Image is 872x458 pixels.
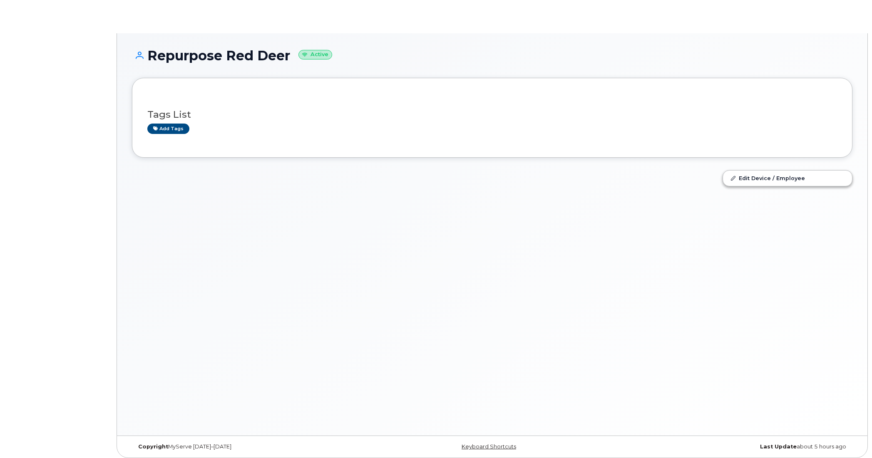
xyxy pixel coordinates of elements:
h1: Repurpose Red Deer [132,48,852,63]
strong: Copyright [138,443,168,450]
small: Active [298,50,332,59]
div: about 5 hours ago [612,443,852,450]
strong: Last Update [760,443,797,450]
div: MyServe [DATE]–[DATE] [132,443,372,450]
h3: Tags List [147,109,837,120]
a: Edit Device / Employee [723,171,852,186]
a: Keyboard Shortcuts [462,443,516,450]
a: Add tags [147,124,189,134]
